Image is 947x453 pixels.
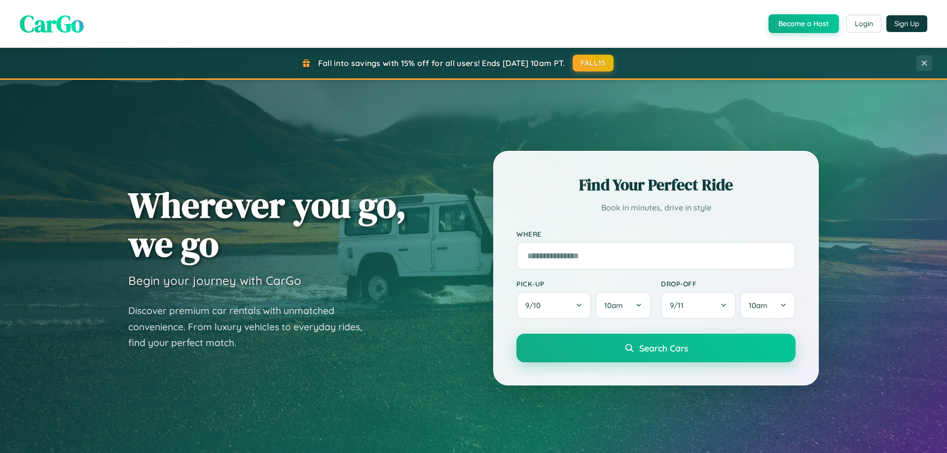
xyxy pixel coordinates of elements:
[20,7,84,40] span: CarGo
[128,303,375,351] p: Discover premium car rentals with unmatched convenience. From luxury vehicles to everyday rides, ...
[525,301,546,310] span: 9 / 10
[604,301,623,310] span: 10am
[886,15,927,32] button: Sign Up
[516,201,796,215] p: Book in minutes, drive in style
[573,55,614,71] button: FALL15
[128,185,406,263] h1: Wherever you go, we go
[516,174,796,196] h2: Find Your Perfect Ride
[516,334,796,362] button: Search Cars
[768,14,839,33] button: Become a Host
[639,343,688,353] span: Search Cars
[661,279,796,288] label: Drop-off
[516,230,796,238] label: Where
[740,292,796,319] button: 10am
[846,15,881,33] button: Login
[516,292,591,319] button: 9/10
[661,292,736,319] button: 9/11
[516,279,651,288] label: Pick-up
[595,292,651,319] button: 10am
[670,301,689,310] span: 9 / 11
[128,273,301,288] h3: Begin your journey with CarGo
[749,301,767,310] span: 10am
[318,58,565,68] span: Fall into savings with 15% off for all users! Ends [DATE] 10am PT.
